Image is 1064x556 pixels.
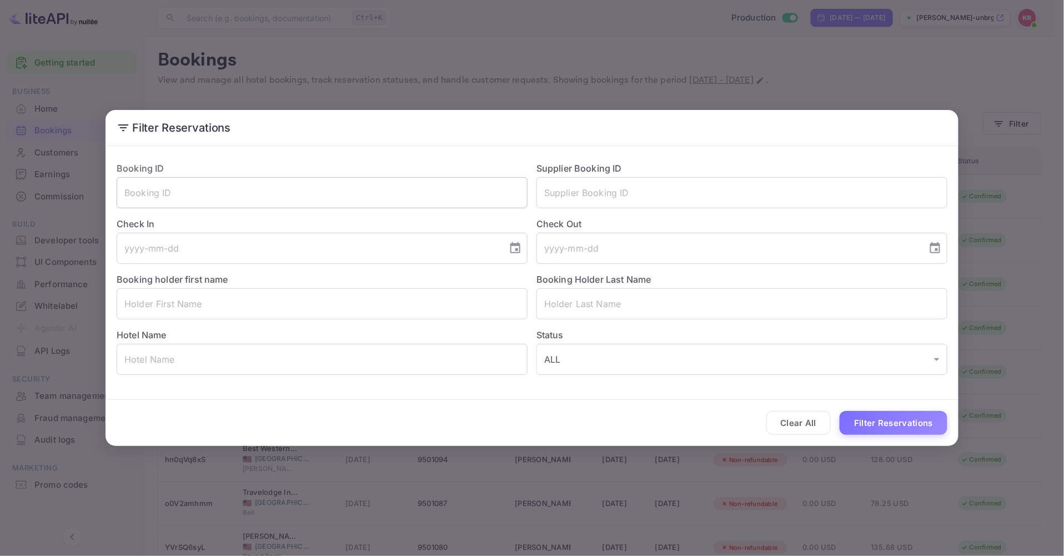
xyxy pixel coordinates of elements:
[504,237,526,259] button: Choose date
[117,344,528,375] input: Hotel Name
[117,177,528,208] input: Booking ID
[117,233,500,264] input: yyyy-mm-dd
[117,288,528,319] input: Holder First Name
[766,411,831,435] button: Clear All
[536,217,947,231] label: Check Out
[536,288,947,319] input: Holder Last Name
[117,329,167,340] label: Hotel Name
[117,217,528,231] label: Check In
[536,328,947,342] label: Status
[536,344,947,375] div: ALL
[536,274,651,285] label: Booking Holder Last Name
[536,177,947,208] input: Supplier Booking ID
[117,274,228,285] label: Booking holder first name
[536,233,920,264] input: yyyy-mm-dd
[117,163,164,174] label: Booking ID
[536,163,622,174] label: Supplier Booking ID
[924,237,946,259] button: Choose date
[840,411,947,435] button: Filter Reservations
[106,110,958,146] h2: Filter Reservations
